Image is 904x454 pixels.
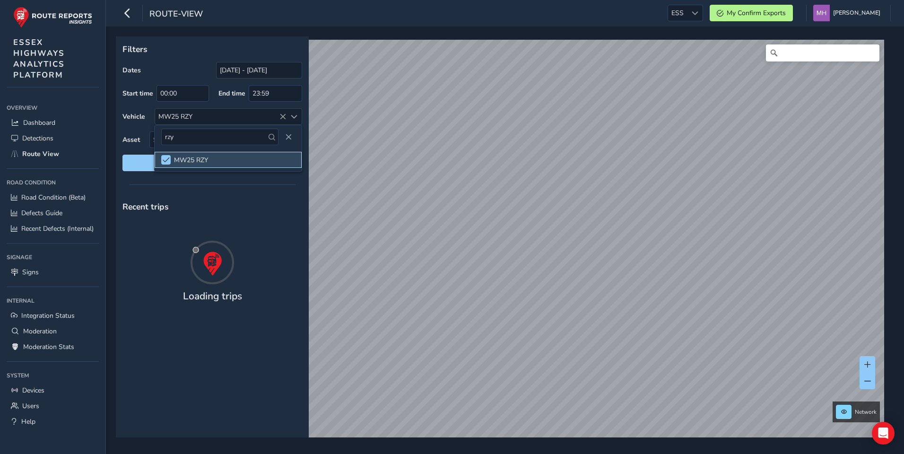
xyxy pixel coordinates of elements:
[23,327,57,336] span: Moderation
[122,89,153,98] label: Start time
[7,368,99,383] div: System
[7,339,99,355] a: Moderation Stats
[7,250,99,264] div: Signage
[21,311,75,320] span: Integration Status
[155,109,286,124] div: MW25 RZY
[122,66,141,75] label: Dates
[183,290,242,302] h4: Loading trips
[122,201,169,212] span: Recent trips
[7,131,99,146] a: Detections
[7,205,99,221] a: Defects Guide
[710,5,793,21] button: My Confirm Exports
[22,134,53,143] span: Detections
[7,264,99,280] a: Signs
[855,408,877,416] span: Network
[7,101,99,115] div: Overview
[7,146,99,162] a: Route View
[150,132,286,148] span: Select an asset code
[174,156,208,165] span: MW25 RZY
[22,402,39,410] span: Users
[7,190,99,205] a: Road Condition (Beta)
[22,268,39,277] span: Signs
[7,294,99,308] div: Internal
[282,131,295,144] button: Close
[130,158,295,167] span: Reset filters
[7,323,99,339] a: Moderation
[7,115,99,131] a: Dashboard
[218,89,245,98] label: End time
[13,37,65,80] span: ESSEX HIGHWAYS ANALYTICS PLATFORM
[13,7,92,28] img: rr logo
[7,414,99,429] a: Help
[668,5,687,21] span: ESS
[22,149,59,158] span: Route View
[727,9,786,17] span: My Confirm Exports
[122,112,145,121] label: Vehicle
[813,5,830,21] img: diamond-layout
[119,40,884,448] canvas: Map
[23,118,55,127] span: Dashboard
[833,5,880,21] span: [PERSON_NAME]
[21,417,35,426] span: Help
[21,224,94,233] span: Recent Defects (Internal)
[122,155,302,171] button: Reset filters
[21,193,86,202] span: Road Condition (Beta)
[872,422,895,445] div: Open Intercom Messenger
[7,308,99,323] a: Integration Status
[7,398,99,414] a: Users
[813,5,884,21] button: [PERSON_NAME]
[122,135,140,144] label: Asset
[22,386,44,395] span: Devices
[23,342,74,351] span: Moderation Stats
[149,8,203,21] span: route-view
[122,43,302,55] p: Filters
[7,175,99,190] div: Road Condition
[7,383,99,398] a: Devices
[21,209,62,218] span: Defects Guide
[766,44,879,61] input: Hae
[7,221,99,236] a: Recent Defects (Internal)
